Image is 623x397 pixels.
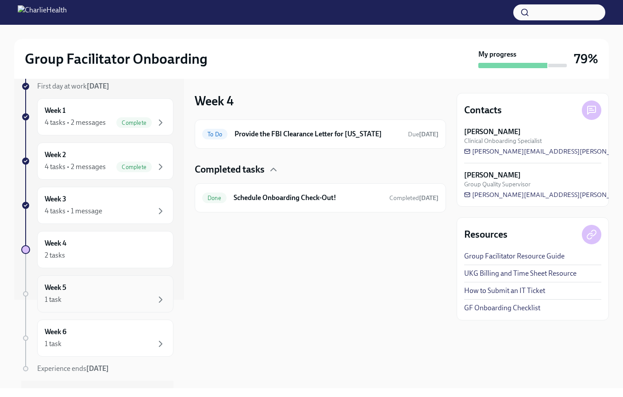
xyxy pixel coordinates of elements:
[408,130,438,139] span: September 23rd, 2025 10:00
[464,180,531,189] span: Group Quality Supervisor
[45,339,62,349] div: 1 task
[45,162,106,172] div: 4 tasks • 2 messages
[45,118,106,127] div: 4 tasks • 2 messages
[464,104,502,117] h4: Contacts
[195,163,446,176] div: Completed tasks
[464,251,565,261] a: Group Facilitator Resource Guide
[464,228,508,241] h4: Resources
[45,239,66,248] h6: Week 4
[25,50,208,68] h2: Group Facilitator Onboarding
[389,194,438,202] span: Completed
[419,194,438,202] strong: [DATE]
[464,127,521,137] strong: [PERSON_NAME]
[86,364,109,373] strong: [DATE]
[195,163,265,176] h4: Completed tasks
[464,286,545,296] a: How to Submit an IT Ticket
[464,303,540,313] a: GF Onboarding Checklist
[45,150,66,160] h6: Week 2
[37,82,109,90] span: First day at work
[202,131,227,138] span: To Do
[202,191,438,205] a: DoneSchedule Onboarding Check-Out!Completed[DATE]
[408,131,438,138] span: Due
[389,194,438,202] span: September 8th, 2025 09:40
[21,231,173,268] a: Week 42 tasks
[21,81,173,91] a: First day at work[DATE]
[464,137,542,145] span: Clinical Onboarding Specialist
[202,127,438,141] a: To DoProvide the FBI Clearance Letter for [US_STATE]Due[DATE]
[478,50,516,59] strong: My progress
[45,295,62,304] div: 1 task
[18,5,67,19] img: CharlieHealth
[21,275,173,312] a: Week 51 task
[21,98,173,135] a: Week 14 tasks • 2 messagesComplete
[45,206,102,216] div: 4 tasks • 1 message
[464,170,521,180] strong: [PERSON_NAME]
[21,143,173,180] a: Week 24 tasks • 2 messagesComplete
[202,195,227,201] span: Done
[37,364,109,373] span: Experience ends
[464,269,577,278] a: UKG Billing and Time Sheet Resource
[21,320,173,357] a: Week 61 task
[45,106,65,116] h6: Week 1
[234,193,382,203] h6: Schedule Onboarding Check-Out!
[116,164,152,170] span: Complete
[87,82,109,90] strong: [DATE]
[21,187,173,224] a: Week 34 tasks • 1 message
[45,327,66,337] h6: Week 6
[45,251,65,260] div: 2 tasks
[116,119,152,126] span: Complete
[45,283,66,293] h6: Week 5
[45,194,66,204] h6: Week 3
[195,93,234,109] h3: Week 4
[419,131,438,138] strong: [DATE]
[574,51,598,67] h3: 79%
[235,129,401,139] h6: Provide the FBI Clearance Letter for [US_STATE]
